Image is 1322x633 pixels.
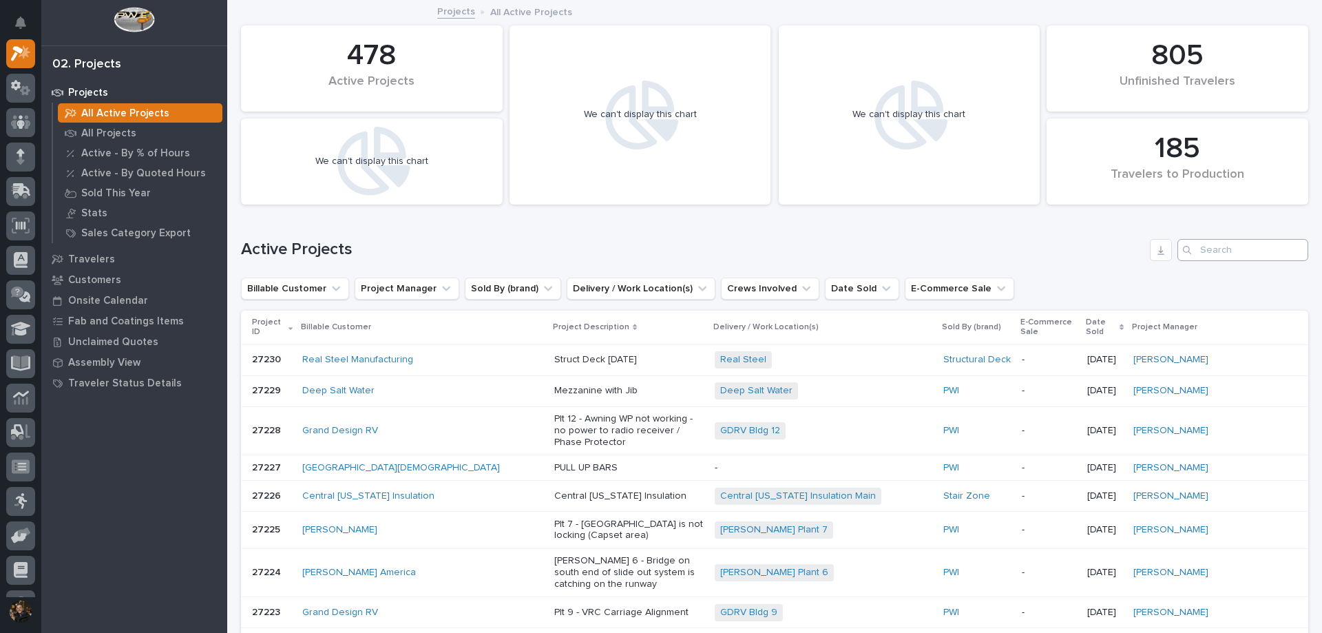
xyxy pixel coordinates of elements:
[554,385,704,397] p: Mezzanine with Jib
[1022,354,1076,366] p: -
[825,278,899,300] button: Date Sold
[241,455,1308,481] tr: 2722727227 [GEOGRAPHIC_DATA][DEMOGRAPHIC_DATA] PULL UP BARS-PWI -[DATE][PERSON_NAME]
[1177,239,1308,261] input: Search
[41,82,227,103] a: Projects
[41,290,227,311] a: Onsite Calendar
[943,490,990,502] a: Stair Zone
[943,524,959,536] a: PWI
[17,17,35,39] div: Notifications
[81,167,206,180] p: Active - By Quoted Hours
[241,278,349,300] button: Billable Customer
[1070,39,1285,73] div: 805
[554,462,704,474] p: PULL UP BARS
[1070,74,1285,103] div: Unfinished Travelers
[1133,462,1208,474] a: [PERSON_NAME]
[1022,425,1076,437] p: -
[1087,385,1122,397] p: [DATE]
[943,567,959,579] a: PWI
[53,223,227,242] a: Sales Category Export
[1087,607,1122,619] p: [DATE]
[1087,490,1122,502] p: [DATE]
[905,278,1014,300] button: E-Commerce Sale
[252,351,284,366] p: 27230
[81,127,136,140] p: All Projects
[302,490,434,502] a: Central [US_STATE] Insulation
[302,567,416,579] a: [PERSON_NAME] America
[41,331,227,352] a: Unclaimed Quotes
[53,143,227,163] a: Active - By % of Hours
[1133,385,1208,397] a: [PERSON_NAME]
[252,459,284,474] p: 27227
[68,377,182,390] p: Traveler Status Details
[68,295,148,307] p: Onsite Calendar
[302,425,378,437] a: Grand Design RV
[53,203,227,222] a: Stats
[554,490,704,502] p: Central [US_STATE] Insulation
[1087,425,1122,437] p: [DATE]
[68,253,115,266] p: Travelers
[252,382,284,397] p: 27229
[713,320,819,335] p: Delivery / Work Location(s)
[943,385,959,397] a: PWI
[720,607,777,619] a: GDRV Bldg 9
[315,156,428,167] div: We can't display this chart
[6,8,35,37] button: Notifications
[241,548,1308,597] tr: 2722427224 [PERSON_NAME] America [PERSON_NAME] 6 - Bridge on south end of slide out system is cat...
[1022,385,1076,397] p: -
[553,320,629,335] p: Project Description
[41,352,227,373] a: Assembly View
[721,278,819,300] button: Crews Involved
[41,249,227,269] a: Travelers
[252,604,283,619] p: 27223
[942,320,1001,335] p: Sold By (brand)
[81,187,151,200] p: Sold This Year
[241,344,1308,375] tr: 2723027230 Real Steel Manufacturing Struct Deck [DATE]Real Steel Structural Deck -[DATE][PERSON_N...
[241,481,1308,512] tr: 2722627226 Central [US_STATE] Insulation Central [US_STATE] InsulationCentral [US_STATE] Insulati...
[41,311,227,331] a: Fab and Coatings Items
[943,354,1011,366] a: Structural Deck
[53,183,227,203] a: Sold This Year
[852,109,965,121] div: We can't display this chart
[554,413,704,448] p: Plt 12 - Awning WP not working - no power to radio receiver / Phase Protector
[53,163,227,183] a: Active - By Quoted Hours
[554,607,704,619] p: Plt 9 - VRC Carriage Alignment
[252,422,284,437] p: 27228
[241,406,1308,455] tr: 2722827228 Grand Design RV Plt 12 - Awning WP not working - no power to radio receiver / Phase Pr...
[1020,315,1078,340] p: E-Commerce Sale
[554,519,704,542] p: Plt 7 - [GEOGRAPHIC_DATA] is not locking (Capset area)
[720,385,793,397] a: Deep Salt Water
[68,336,158,349] p: Unclaimed Quotes
[1022,567,1076,579] p: -
[68,357,140,369] p: Assembly View
[241,512,1308,549] tr: 2722527225 [PERSON_NAME] Plt 7 - [GEOGRAPHIC_DATA] is not locking (Capset area)[PERSON_NAME] Plan...
[241,597,1308,628] tr: 2722327223 Grand Design RV Plt 9 - VRC Carriage AlignmentGDRV Bldg 9 PWI -[DATE][PERSON_NAME]
[584,109,697,121] div: We can't display this chart
[302,524,377,536] a: [PERSON_NAME]
[302,354,413,366] a: Real Steel Manufacturing
[1087,462,1122,474] p: [DATE]
[355,278,459,300] button: Project Manager
[53,103,227,123] a: All Active Projects
[490,3,572,19] p: All Active Projects
[943,607,959,619] a: PWI
[1133,354,1208,366] a: [PERSON_NAME]
[264,74,479,103] div: Active Projects
[41,373,227,393] a: Traveler Status Details
[81,147,190,160] p: Active - By % of Hours
[68,274,121,287] p: Customers
[1133,567,1208,579] a: [PERSON_NAME]
[1133,524,1208,536] a: [PERSON_NAME]
[1022,607,1076,619] p: -
[1070,167,1285,196] div: Travelers to Production
[720,490,876,502] a: Central [US_STATE] Insulation Main
[81,107,169,120] p: All Active Projects
[53,123,227,143] a: All Projects
[302,462,500,474] a: [GEOGRAPHIC_DATA][DEMOGRAPHIC_DATA]
[252,488,284,502] p: 27226
[1070,132,1285,166] div: 185
[6,597,35,626] button: users-avatar
[465,278,561,300] button: Sold By (brand)
[1086,315,1115,340] p: Date Sold
[1087,524,1122,536] p: [DATE]
[1022,462,1076,474] p: -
